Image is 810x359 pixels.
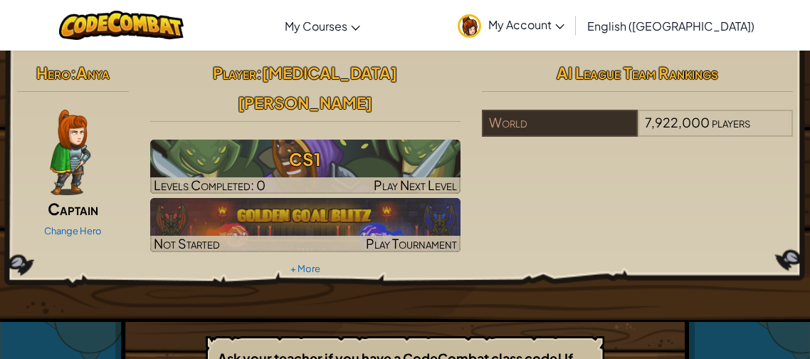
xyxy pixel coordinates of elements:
[154,235,220,251] span: Not Started
[150,140,461,194] img: CS1
[59,11,184,40] img: CodeCombat logo
[150,198,461,252] a: Not StartedPlay Tournament
[213,63,256,83] span: Player
[154,177,265,193] span: Levels Completed: 0
[278,6,367,45] a: My Courses
[482,110,637,137] div: World
[48,199,98,219] span: Captain
[557,63,718,83] span: AI League Team Rankings
[482,123,793,140] a: World7,922,000players
[256,63,262,83] span: :
[44,225,102,236] a: Change Hero
[580,6,762,45] a: English ([GEOGRAPHIC_DATA])
[645,114,710,130] span: 7,922,000
[150,143,461,175] h3: CS1
[451,3,572,48] a: My Account
[150,140,461,194] a: Play Next Level
[150,198,461,252] img: Golden Goal
[290,263,320,274] a: + More
[712,114,750,130] span: players
[36,63,70,83] span: Hero
[374,177,457,193] span: Play Next Level
[285,19,347,33] span: My Courses
[587,19,754,33] span: English ([GEOGRAPHIC_DATA])
[70,63,76,83] span: :
[76,63,110,83] span: Anya
[238,63,397,113] span: [MEDICAL_DATA][PERSON_NAME]
[458,14,481,38] img: avatar
[488,17,564,32] span: My Account
[366,235,457,251] span: Play Tournament
[50,110,90,195] img: captain-pose.png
